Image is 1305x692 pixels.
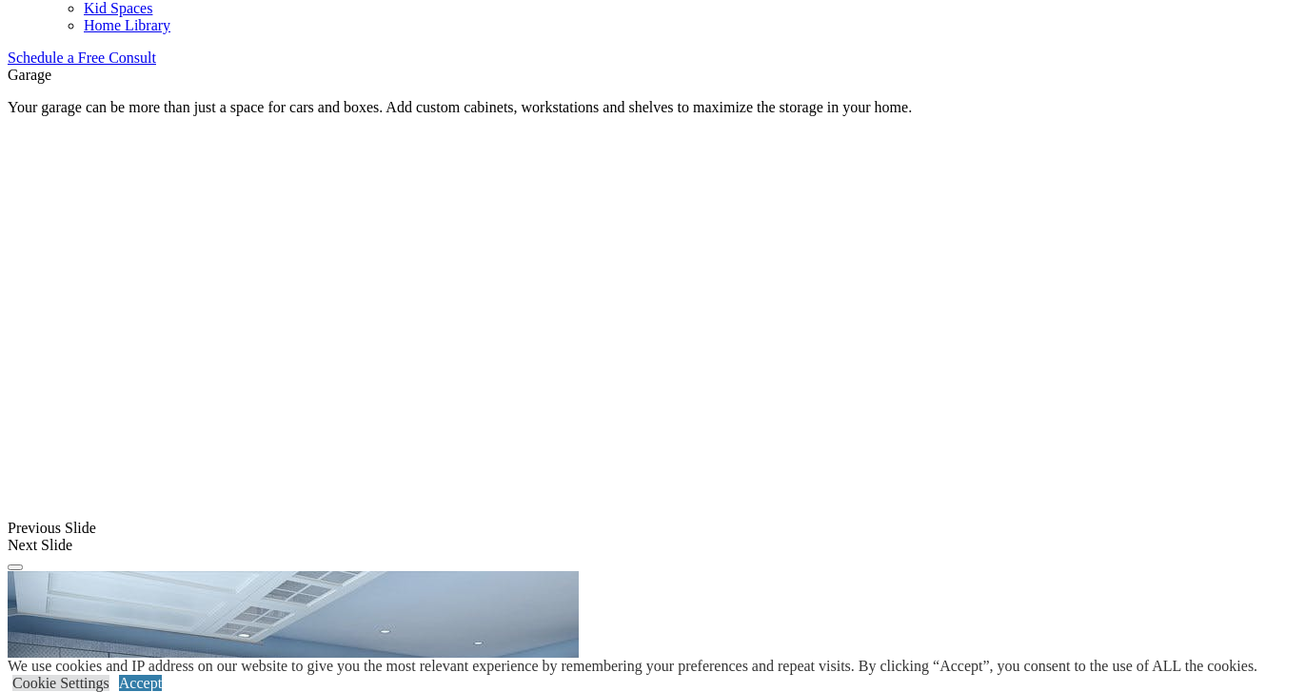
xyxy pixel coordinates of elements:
button: Click here to pause slide show [8,564,23,570]
span: Garage [8,67,51,83]
a: Home Library [84,17,170,33]
a: Cookie Settings [12,675,109,691]
div: We use cookies and IP address on our website to give you the most relevant experience by remember... [8,658,1257,675]
div: Previous Slide [8,520,1297,537]
p: Your garage can be more than just a space for cars and boxes. Add custom cabinets, workstations a... [8,99,1297,116]
div: Next Slide [8,537,1297,554]
a: Accept [119,675,162,691]
a: Schedule a Free Consult (opens a dropdown menu) [8,49,156,66]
